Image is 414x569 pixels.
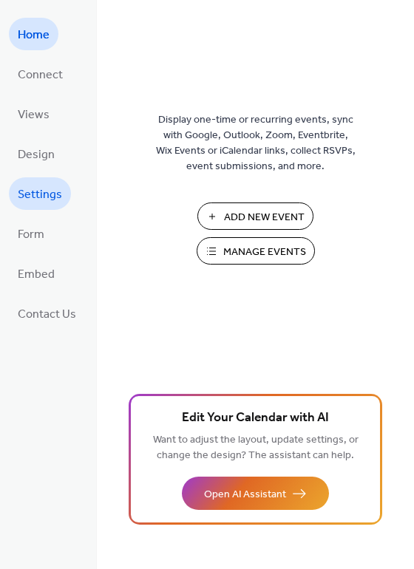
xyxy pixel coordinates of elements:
a: Contact Us [9,297,85,330]
span: Display one-time or recurring events, sync with Google, Outlook, Zoom, Eventbrite, Wix Events or ... [156,112,356,174]
span: Settings [18,183,62,207]
a: Embed [9,257,64,290]
a: Views [9,98,58,130]
a: Design [9,137,64,170]
a: Settings [9,177,71,210]
a: Home [9,18,58,50]
span: Design [18,143,55,167]
button: Add New Event [197,202,313,230]
span: Views [18,103,50,127]
span: Open AI Assistant [204,487,286,502]
span: Connect [18,64,63,87]
span: Contact Us [18,303,76,327]
span: Embed [18,263,55,287]
button: Manage Events [197,237,315,265]
span: Home [18,24,50,47]
span: Add New Event [224,210,305,225]
span: Form [18,223,44,247]
a: Connect [9,58,72,90]
span: Want to adjust the layout, update settings, or change the design? The assistant can help. [153,430,359,466]
span: Manage Events [223,245,306,260]
button: Open AI Assistant [182,477,329,510]
span: Edit Your Calendar with AI [182,408,329,429]
a: Form [9,217,53,250]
